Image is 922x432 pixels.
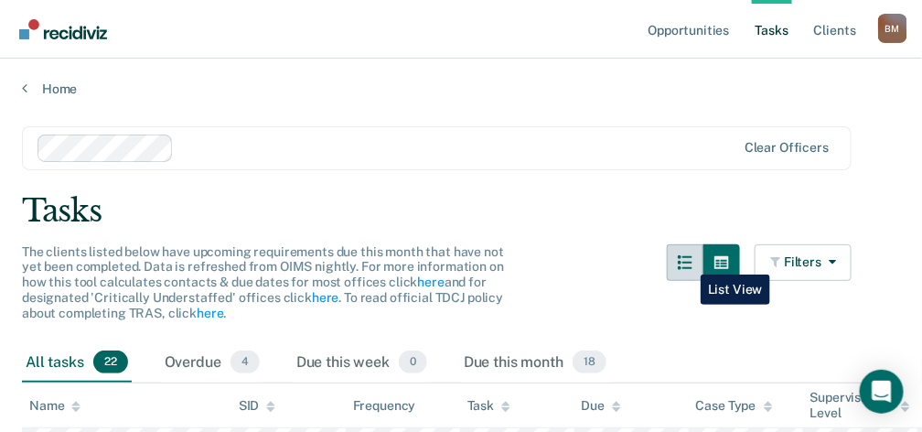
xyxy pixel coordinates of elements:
img: Recidiviz [19,19,107,39]
div: Due this month18 [460,343,610,383]
div: Due this week0 [293,343,431,383]
button: Filters [755,244,852,281]
div: Task [467,398,510,414]
div: Overdue4 [161,343,263,383]
div: Due [582,398,622,414]
span: 4 [230,351,260,374]
div: Case Type [696,398,773,414]
div: Tasks [22,192,900,230]
div: Clear officers [745,140,829,156]
span: 18 [573,351,606,374]
div: Supervision Level [810,390,910,421]
div: All tasks22 [22,343,132,383]
a: Home [22,81,900,97]
a: here [312,290,338,305]
div: Name [29,398,80,414]
span: 22 [93,351,128,374]
a: here [197,306,223,320]
a: here [417,275,444,289]
span: 0 [399,351,427,374]
button: Profile dropdown button [878,14,907,43]
div: Frequency [353,398,416,414]
div: Open Intercom Messenger [860,370,904,414]
div: SID [239,398,276,414]
span: The clients listed below have upcoming requirements due this month that have not yet been complet... [22,244,504,320]
div: B M [878,14,907,43]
